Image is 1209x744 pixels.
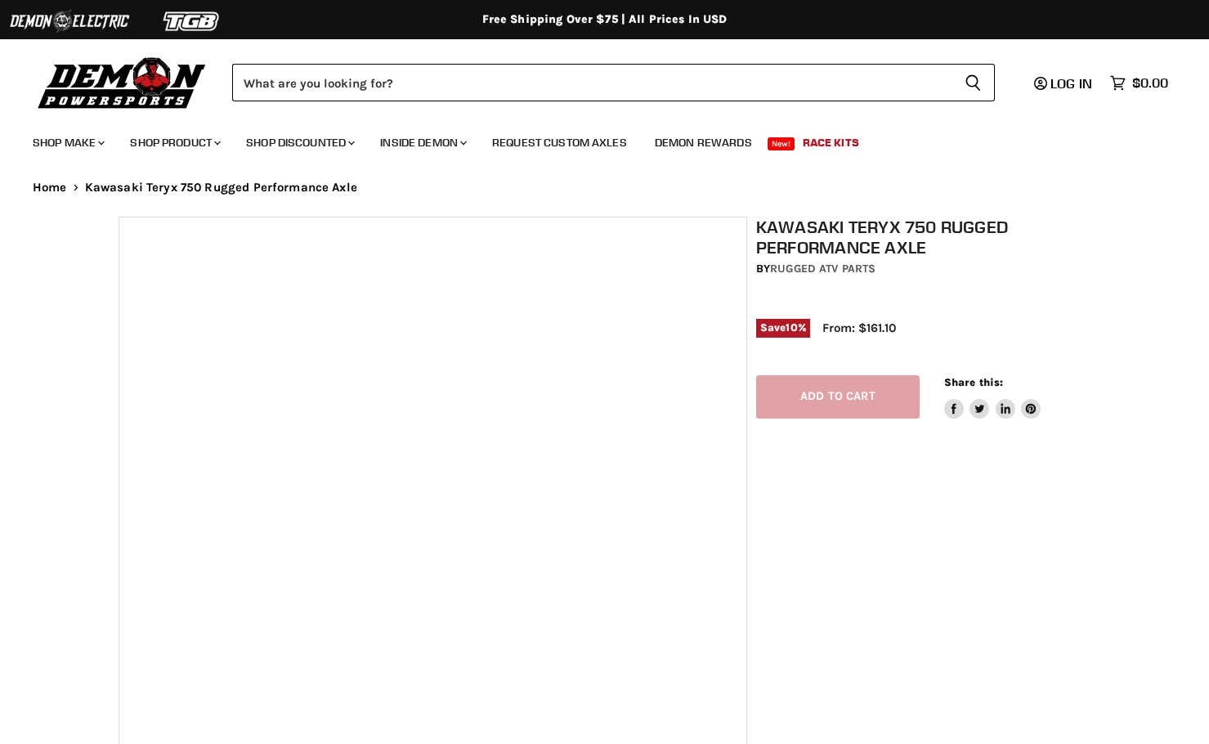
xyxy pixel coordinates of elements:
[232,64,952,101] input: Search
[822,320,896,335] span: From: $161.10
[131,6,253,37] img: TGB Logo 2
[643,126,764,159] a: Demon Rewards
[234,126,365,159] a: Shop Discounted
[768,137,795,150] span: New!
[770,262,875,276] a: Rugged ATV Parts
[944,375,1041,419] aside: Share this:
[480,126,639,159] a: Request Custom Axles
[8,6,131,37] img: Demon Electric Logo 2
[756,319,810,337] span: Save %
[952,64,995,101] button: Search
[790,126,871,159] a: Race Kits
[1050,75,1092,92] span: Log in
[368,126,477,159] a: Inside Demon
[33,181,67,195] a: Home
[1132,75,1168,91] span: $0.00
[232,64,995,101] form: Product
[33,53,212,111] img: Demon Powersports
[944,376,1003,388] span: Share this:
[756,260,1099,278] div: by
[20,126,114,159] a: Shop Make
[1102,71,1176,95] a: $0.00
[118,126,231,159] a: Shop Product
[85,181,357,195] span: Kawasaki Teryx 750 Rugged Performance Axle
[20,119,1164,159] ul: Main menu
[1027,76,1102,91] a: Log in
[786,321,797,334] span: 10
[756,217,1099,258] h1: Kawasaki Teryx 750 Rugged Performance Axle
